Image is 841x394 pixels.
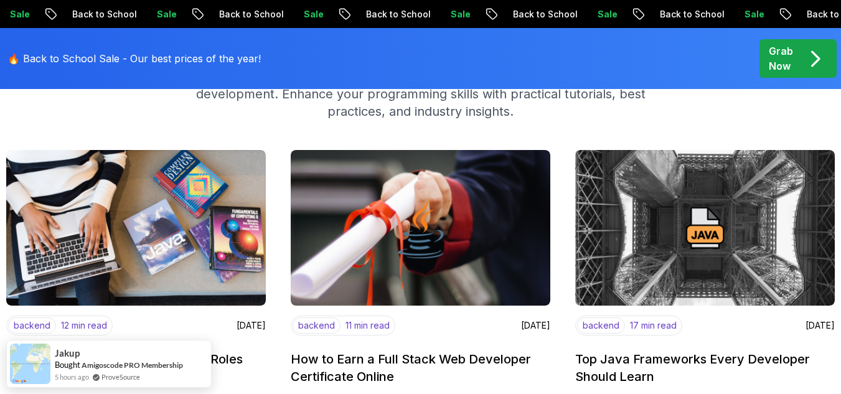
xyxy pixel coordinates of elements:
[55,372,89,382] span: 5 hours ago
[293,317,341,334] p: backend
[577,317,625,334] p: backend
[291,350,550,385] h2: How to Earn a Full Stack Web Developer Certificate Online
[575,150,835,306] img: image
[521,319,550,332] p: [DATE]
[432,8,472,21] p: Sale
[726,8,766,21] p: Sale
[10,344,50,384] img: provesource social proof notification image
[61,319,107,332] p: 12 min read
[200,8,285,21] p: Back to School
[347,8,432,21] p: Back to School
[345,319,390,332] p: 11 min read
[101,372,140,382] a: ProveSource
[82,360,183,370] a: Amigoscode PRO Membership
[138,8,178,21] p: Sale
[55,348,80,359] span: Jakup
[641,8,726,21] p: Back to School
[769,44,793,73] p: Grab Now
[575,350,835,385] h2: Top Java Frameworks Every Developer Should Learn
[8,317,56,334] p: backend
[291,150,550,306] img: image
[806,319,835,332] p: [DATE]
[182,68,660,120] p: Explore in-depth articles on Java, Spring Boot, DevOps, and modern web development. Enhance your ...
[237,319,266,332] p: [DATE]
[579,8,619,21] p: Sale
[55,360,80,370] span: Bought
[54,8,138,21] p: Back to School
[630,319,677,332] p: 17 min read
[285,8,325,21] p: Sale
[494,8,579,21] p: Back to School
[7,51,261,66] p: 🔥 Back to School Sale - Our best prices of the year!
[6,150,266,306] img: image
